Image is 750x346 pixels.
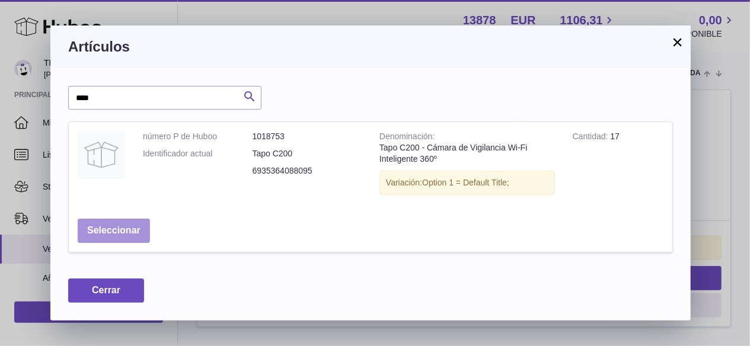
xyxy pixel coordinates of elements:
span: Cerrar [92,285,120,295]
dt: número P de Huboo [143,131,253,142]
span: Option 1 = Default Title; [422,178,509,187]
div: Tapo C200 - Cámara de Vigilancia Wi-Fi Inteligente 360º [379,142,555,165]
h3: Artículos [68,37,673,56]
dd: 6935364088095 [253,165,362,177]
img: Tapo C200 - Cámara de Vigilancia Wi-Fi Inteligente 360º [78,131,125,178]
div: Variación: [379,171,555,195]
button: Seleccionar [78,219,150,243]
dd: 1018753 [253,131,362,142]
strong: Cantidad [573,132,611,144]
button: Cerrar [68,278,144,303]
dd: Tapo C200 [253,148,362,159]
dt: Identificador actual [143,148,253,159]
td: 17 [564,122,672,210]
button: × [671,35,685,49]
strong: Denominación [379,132,435,144]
